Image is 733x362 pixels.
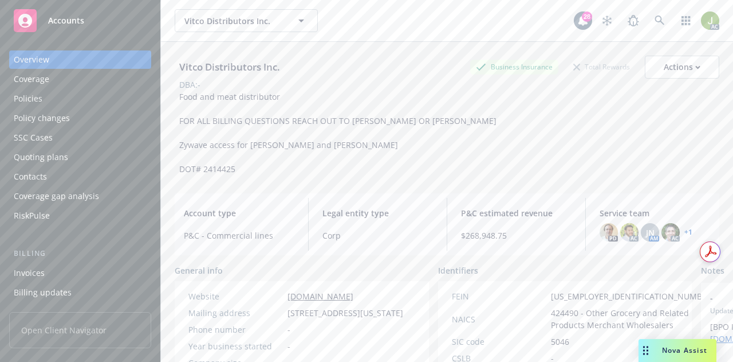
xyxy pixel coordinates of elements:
div: Drag to move [639,339,653,362]
div: Contacts [14,168,47,186]
div: Year business started [188,340,283,352]
button: Nova Assist [639,339,716,362]
span: JN [646,227,655,239]
div: Coverage gap analysis [14,187,99,205]
a: Policies [9,89,151,108]
span: Open Client Navigator [9,312,151,348]
span: [US_EMPLOYER_IDENTIFICATION_NUMBER] [551,290,715,302]
div: Overview [14,50,49,69]
div: 28 [582,11,592,22]
span: P&C estimated revenue [461,207,572,219]
div: Phone number [188,324,283,336]
span: - [287,340,290,352]
div: Website [188,290,283,302]
span: [STREET_ADDRESS][US_STATE] [287,307,403,319]
span: Vitco Distributors Inc. [184,15,283,27]
div: Billing updates [14,283,72,302]
button: Actions [645,56,719,79]
div: Quoting plans [14,148,68,166]
img: photo [620,223,639,242]
div: Policy changes [14,109,70,127]
button: Vitco Distributors Inc. [175,9,318,32]
div: NAICS [452,313,546,325]
span: Food and meat distributor FOR ALL BILLING QUESTIONS REACH OUT TO [PERSON_NAME] OR [PERSON_NAME] Z... [179,91,496,174]
span: Notes [701,264,724,278]
a: Policy changes [9,109,151,127]
a: Contacts [9,168,151,186]
div: Business Insurance [470,60,558,74]
a: Overview [9,50,151,69]
a: Billing updates [9,283,151,302]
div: Invoices [14,264,45,282]
span: General info [175,264,223,277]
span: Service team [600,207,710,219]
div: SSC Cases [14,129,53,147]
span: 5046 [551,336,569,348]
div: SIC code [452,336,546,348]
div: Coverage [14,70,49,88]
a: Report a Bug [622,9,645,32]
div: FEIN [452,290,546,302]
div: DBA: - [179,79,200,91]
a: Accounts [9,5,151,37]
a: Coverage gap analysis [9,187,151,205]
img: photo [701,11,719,30]
a: Stop snowing [596,9,618,32]
span: Account type [184,207,294,219]
span: Corp [322,229,433,242]
div: RiskPulse [14,207,50,225]
span: P&C - Commercial lines [184,229,294,242]
a: Coverage [9,70,151,88]
span: - [287,324,290,336]
span: Accounts [48,16,84,25]
div: Policies [14,89,42,108]
div: Billing [9,248,151,259]
a: Switch app [675,9,697,32]
img: photo [661,223,680,242]
span: Identifiers [438,264,478,277]
img: photo [600,223,618,242]
a: [DOMAIN_NAME] [287,291,353,302]
a: Search [648,9,671,32]
div: Total Rewards [568,60,636,74]
div: Mailing address [188,307,283,319]
a: RiskPulse [9,207,151,225]
span: 424490 - Other Grocery and Related Products Merchant Wholesalers [551,307,715,331]
a: +1 [684,229,692,236]
div: Vitco Distributors Inc. [175,60,285,75]
span: Nova Assist [662,345,707,355]
a: Quoting plans [9,148,151,166]
span: $268,948.75 [461,229,572,242]
a: Invoices [9,264,151,282]
span: Legal entity type [322,207,433,219]
a: SSC Cases [9,129,151,147]
div: Actions [664,56,700,78]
